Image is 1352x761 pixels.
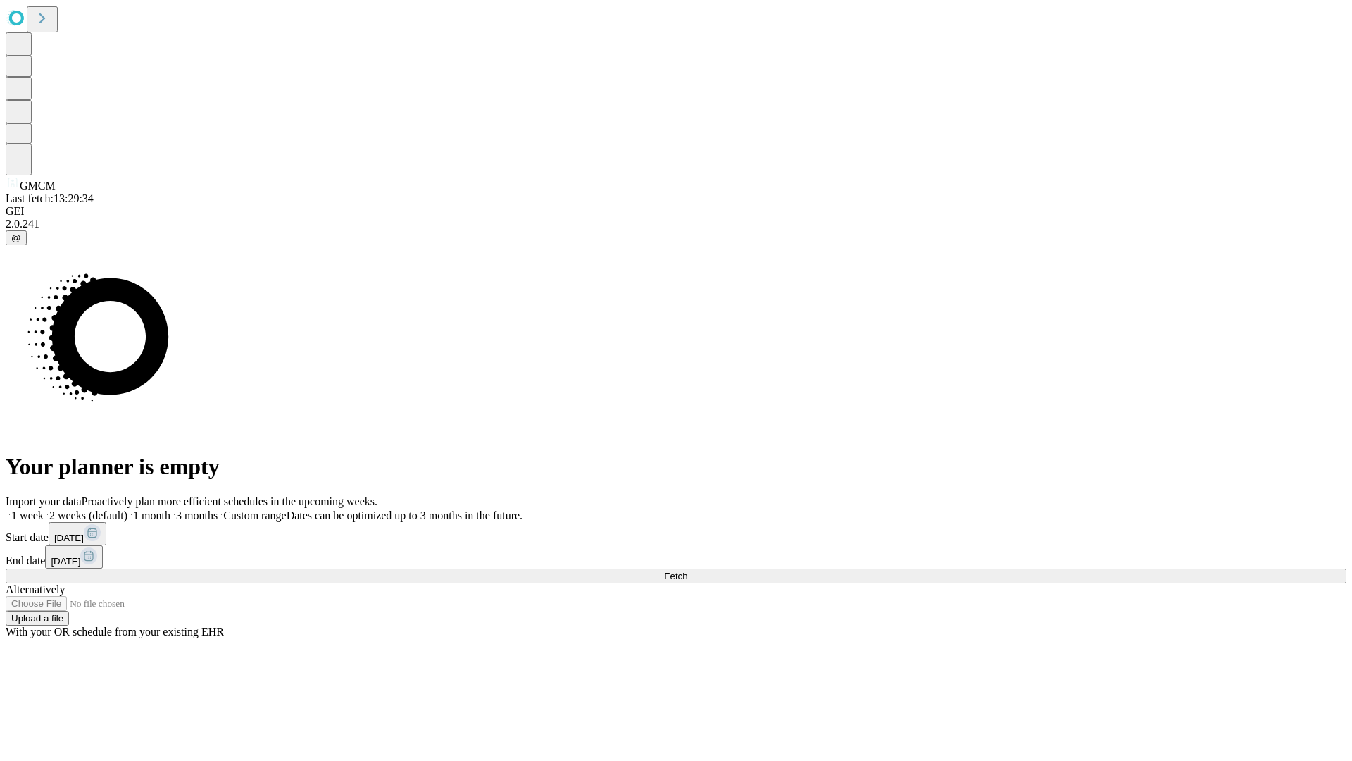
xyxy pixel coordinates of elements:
[6,218,1346,230] div: 2.0.241
[6,230,27,245] button: @
[6,583,65,595] span: Alternatively
[6,205,1346,218] div: GEI
[11,509,44,521] span: 1 week
[6,495,82,507] span: Import your data
[82,495,377,507] span: Proactively plan more efficient schedules in the upcoming weeks.
[6,545,1346,569] div: End date
[6,454,1346,480] h1: Your planner is empty
[6,192,94,204] span: Last fetch: 13:29:34
[6,626,224,638] span: With your OR schedule from your existing EHR
[6,522,1346,545] div: Start date
[6,569,1346,583] button: Fetch
[287,509,522,521] span: Dates can be optimized up to 3 months in the future.
[223,509,286,521] span: Custom range
[664,571,687,581] span: Fetch
[176,509,218,521] span: 3 months
[6,611,69,626] button: Upload a file
[54,533,84,543] span: [DATE]
[20,180,56,192] span: GMCM
[11,233,21,243] span: @
[49,522,106,545] button: [DATE]
[45,545,103,569] button: [DATE]
[133,509,170,521] span: 1 month
[49,509,127,521] span: 2 weeks (default)
[51,556,80,567] span: [DATE]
